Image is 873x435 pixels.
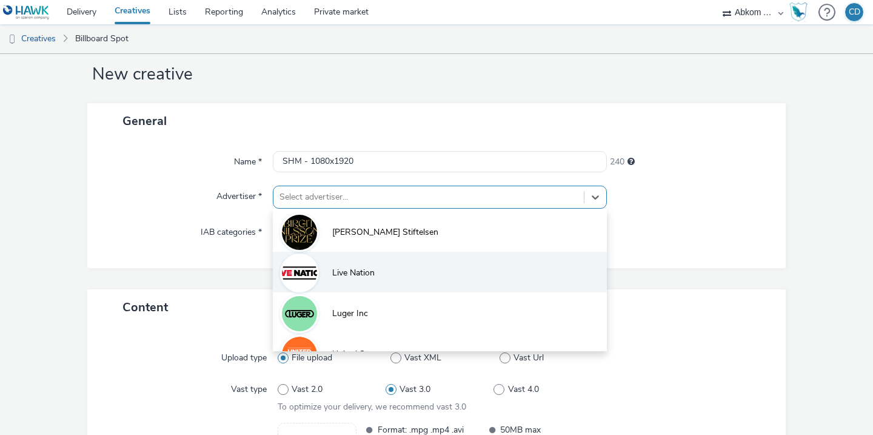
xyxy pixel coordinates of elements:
span: Vast 4.0 [508,383,539,396]
label: Upload type [216,347,272,364]
span: Vast Url [513,352,544,364]
img: Hawk Academy [789,2,808,22]
img: Birgit Nilsson Stiftelsen [282,215,317,250]
span: General [122,113,167,129]
span: Vast 3.0 [400,383,430,396]
div: Maximum 255 characters [627,156,635,168]
img: Luger Inc [282,296,317,331]
span: Vast 2.0 [292,383,323,396]
div: CD [849,3,860,21]
label: IAB categories * [196,221,267,238]
label: Name * [229,151,267,168]
span: Luger Inc [332,308,368,320]
a: Hawk Academy [789,2,812,22]
span: 240 [610,156,624,168]
a: Billboard Spot [69,24,135,53]
h1: New creative [87,63,786,86]
span: To optimize your delivery, we recommend vast 3.0 [278,401,466,413]
input: Name [273,151,607,172]
label: Vast type [226,379,272,396]
span: Content [122,299,168,315]
img: Live Nation [282,255,317,291]
img: dooh [6,33,18,46]
span: United Stage [332,348,381,360]
span: File upload [292,352,332,364]
span: Live Nation [332,267,375,279]
img: United Stage [282,337,317,372]
span: [PERSON_NAME] Stiftelsen [332,226,438,238]
span: Vast XML [404,352,441,364]
img: undefined Logo [3,5,50,20]
label: Advertiser * [212,186,267,203]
